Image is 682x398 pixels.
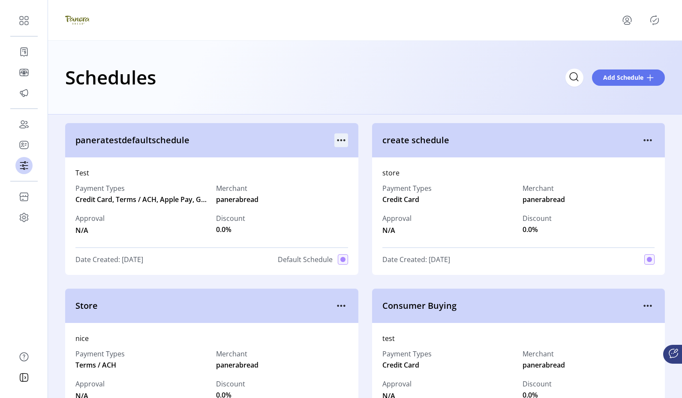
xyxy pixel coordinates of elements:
button: Add Schedule [592,69,665,86]
span: panerabread [216,360,258,370]
span: Approval [382,213,412,223]
span: create schedule [382,134,641,147]
span: N/A [75,223,105,235]
label: Payment Types [75,183,207,193]
span: N/A [382,223,412,235]
span: Store [75,299,334,312]
div: Test [75,168,348,178]
button: menu [334,133,348,147]
span: Date Created: [DATE] [75,254,143,265]
button: menu [641,133,655,147]
label: Merchant [523,183,565,193]
img: logo [65,8,89,32]
span: panerabread [523,360,565,370]
label: Payment Types [382,183,432,193]
span: Credit Card [382,194,419,205]
span: Approval [75,379,105,389]
span: panerabread [523,194,565,205]
button: menu [610,10,648,30]
label: Discount [523,379,552,389]
label: Merchant [216,183,258,193]
div: store [382,168,655,178]
span: Consumer Buying [382,299,641,312]
label: Discount [523,213,552,223]
button: menu [641,299,655,313]
span: paneratestdefaultschedule [75,134,334,147]
input: Search [565,69,583,87]
button: Publisher Panel [648,13,661,27]
span: Add Schedule [603,73,643,82]
span: 0.0% [216,224,231,235]
span: Credit Card, Terms / ACH, Apple Pay, Google Pay [75,194,207,205]
span: Default Schedule [278,254,333,265]
button: menu [334,299,348,313]
h1: Schedules [65,62,156,92]
div: nice [75,333,348,344]
div: test [382,333,655,344]
span: Terms / ACH [75,360,116,370]
label: Discount [216,213,245,223]
label: Merchant [523,349,565,359]
span: Date Created: [DATE] [382,254,450,265]
span: 0.0% [523,224,538,235]
label: Payment Types [382,349,432,359]
label: Merchant [216,349,258,359]
span: Credit Card [382,360,419,370]
span: Approval [75,213,105,223]
label: Payment Types [75,349,125,359]
span: panerabread [216,194,258,205]
span: Approval [382,379,412,389]
label: Discount [216,379,245,389]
